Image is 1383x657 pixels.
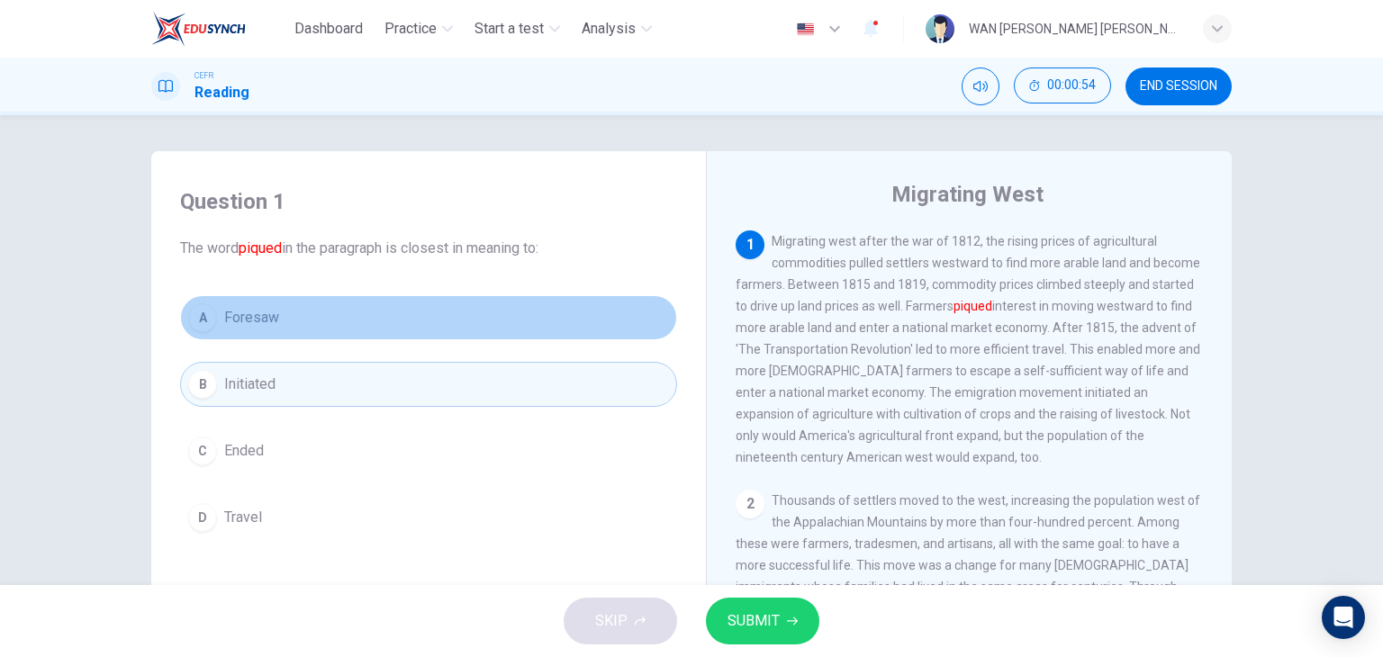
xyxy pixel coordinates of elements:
[188,303,217,332] div: A
[194,82,249,103] h1: Reading
[151,11,287,47] a: EduSynch logo
[794,22,817,36] img: en
[188,503,217,532] div: D
[736,234,1200,464] span: Migrating west after the war of 1812, the rising prices of agricultural commodities pulled settle...
[239,239,282,256] font: piqued
[1014,67,1111,103] button: 00:00:54
[954,299,992,313] font: piqued
[180,187,677,216] h4: Question 1
[574,13,659,45] button: Analysis
[180,428,677,473] button: CEnded
[224,440,264,462] span: Ended
[151,11,246,47] img: EduSynch logo
[1125,67,1232,105] button: END SESSION
[728,608,780,634] span: SUBMIT
[194,69,213,82] span: CEFR
[188,370,217,399] div: B
[706,598,819,644] button: SUBMIT
[180,238,677,259] span: The word in the paragraph is closest in meaning to:
[1322,596,1365,639] div: Open Intercom Messenger
[224,373,276,395] span: Initiated
[224,507,262,528] span: Travel
[1014,67,1111,105] div: Hide
[188,436,217,465] div: C
[891,180,1044,209] h4: Migrating West
[180,362,677,407] button: BInitiated
[180,295,677,340] button: AForesaw
[384,18,437,40] span: Practice
[736,230,764,259] div: 1
[294,18,363,40] span: Dashboard
[475,18,544,40] span: Start a test
[962,67,999,105] div: Mute
[969,18,1181,40] div: WAN [PERSON_NAME] [PERSON_NAME] [PERSON_NAME]
[926,14,954,43] img: Profile picture
[377,13,460,45] button: Practice
[467,13,567,45] button: Start a test
[736,490,764,518] div: 2
[1047,78,1096,93] span: 00:00:54
[287,13,370,45] button: Dashboard
[224,307,279,328] span: Foresaw
[180,495,677,540] button: DTravel
[1140,79,1217,94] span: END SESSION
[582,18,636,40] span: Analysis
